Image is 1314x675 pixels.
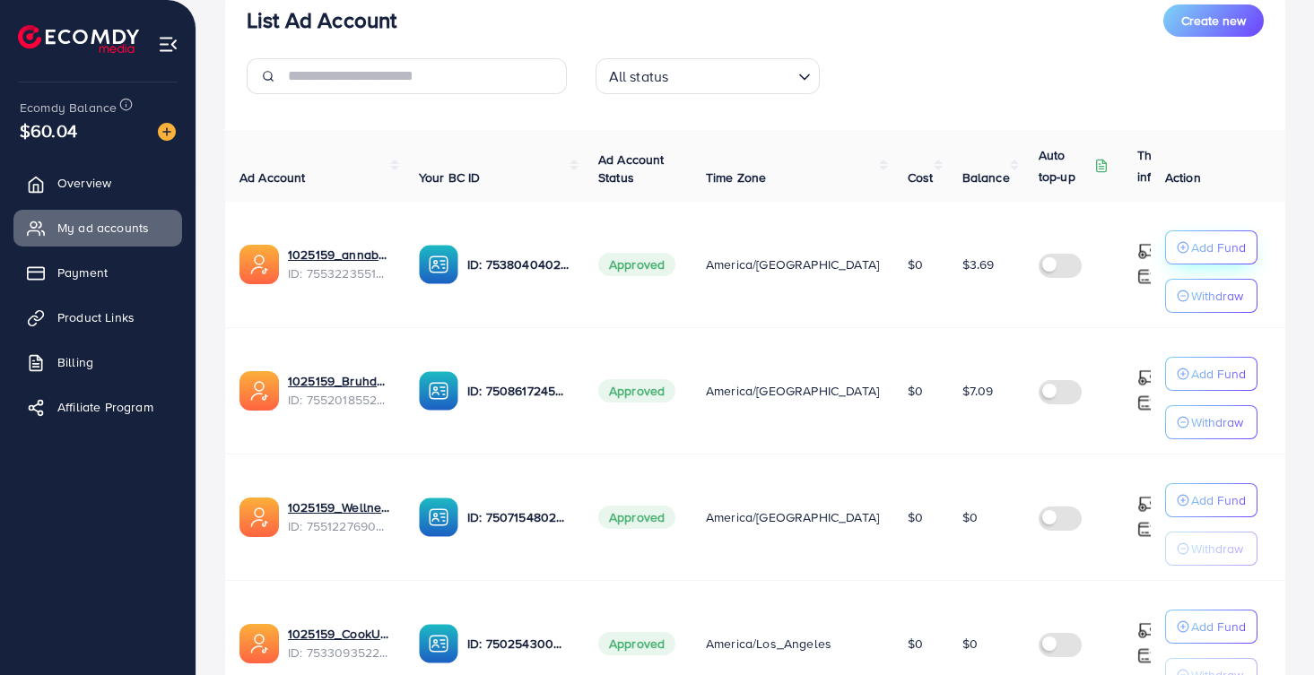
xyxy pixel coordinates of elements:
[419,624,458,663] img: ic-ba-acc.ded83a64.svg
[1137,242,1156,261] img: top-up amount
[239,245,279,284] img: ic-ads-acc.e4c84228.svg
[288,246,390,264] a: 1025159_annabellcruz3196_1758622028577
[1191,363,1246,385] p: Add Fund
[1137,520,1156,539] img: top-up amount
[467,633,570,654] p: ID: 7502543000648794128
[18,25,139,53] img: logo
[57,308,135,326] span: Product Links
[1165,483,1257,517] button: Add Fund
[247,7,396,33] h3: List Ad Account
[288,391,390,409] span: ID: 7552018552969068552
[1137,646,1156,665] img: top-up amount
[1191,538,1243,559] p: Withdraw
[239,371,279,411] img: ic-ads-acc.e4c84228.svg
[1191,237,1246,258] p: Add Fund
[1137,368,1156,387] img: top-up amount
[13,210,182,246] a: My ad accounts
[598,506,675,529] span: Approved
[706,382,879,400] span: America/[GEOGRAPHIC_DATA]
[20,117,77,143] span: $60.04
[1165,230,1257,264] button: Add Fund
[239,624,279,663] img: ic-ads-acc.e4c84228.svg
[288,246,390,282] div: <span class='underline'>1025159_annabellcruz3196_1758622028577</span></br>7553223551585271815
[288,625,390,643] a: 1025159_CookURC Essentials_1753935022025
[706,635,831,653] span: America/Los_Angeles
[288,498,390,516] a: 1025159_Wellness Soul Picks_1758157233318
[1165,532,1257,566] button: Withdraw
[706,508,879,526] span: America/[GEOGRAPHIC_DATA]
[706,169,766,186] span: Time Zone
[962,169,1010,186] span: Balance
[1137,144,1225,187] p: Threshold information
[158,123,176,141] img: image
[1181,12,1246,30] span: Create new
[288,372,390,390] a: 1025159_Bruhdumbass789_1758341687615
[1165,357,1257,391] button: Add Fund
[13,165,182,201] a: Overview
[419,245,458,284] img: ic-ba-acc.ded83a64.svg
[288,372,390,409] div: <span class='underline'>1025159_Bruhdumbass789_1758341687615</span></br>7552018552969068552
[419,169,481,186] span: Your BC ID
[13,344,182,380] a: Billing
[598,151,665,186] span: Ad Account Status
[239,498,279,537] img: ic-ads-acc.e4c84228.svg
[908,255,923,273] span: $0
[962,635,978,653] span: $0
[1137,267,1156,286] img: top-up amount
[962,508,978,526] span: $0
[419,371,458,411] img: ic-ba-acc.ded83a64.svg
[908,508,923,526] span: $0
[674,60,790,90] input: Search for option
[13,299,182,335] a: Product Links
[20,99,117,117] span: Ecomdy Balance
[57,264,108,281] span: Payment
[1039,144,1091,187] p: Auto top-up
[1165,169,1201,186] span: Action
[1191,616,1246,637] p: Add Fund
[467,380,570,402] p: ID: 7508617245409656839
[1165,279,1257,313] button: Withdraw
[158,34,178,55] img: menu
[1238,594,1301,662] iframe: Chat
[1191,489,1246,511] p: Add Fund
[1165,405,1257,439] button: Withdraw
[962,382,994,400] span: $7.09
[962,255,995,273] span: $3.69
[288,644,390,662] span: ID: 7533093522495029249
[1137,394,1156,412] img: top-up amount
[13,389,182,425] a: Affiliate Program
[467,506,570,528] p: ID: 7507154802214273040
[288,517,390,535] span: ID: 7551227690205036545
[57,174,111,192] span: Overview
[57,398,153,416] span: Affiliate Program
[908,169,934,186] span: Cost
[1137,621,1156,640] img: top-up amount
[598,253,675,276] span: Approved
[288,498,390,535] div: <span class='underline'>1025159_Wellness Soul Picks_1758157233318</span></br>7551227690205036545
[288,264,390,282] span: ID: 7553223551585271815
[605,64,673,90] span: All status
[598,379,675,402] span: Approved
[1163,4,1264,37] button: Create new
[1191,411,1243,433] p: Withdraw
[419,498,458,537] img: ic-ba-acc.ded83a64.svg
[1137,495,1156,514] img: top-up amount
[908,382,923,400] span: $0
[239,169,306,186] span: Ad Account
[598,632,675,655] span: Approved
[908,635,923,653] span: $0
[13,255,182,290] a: Payment
[288,625,390,662] div: <span class='underline'>1025159_CookURC Essentials_1753935022025</span></br>7533093522495029249
[596,58,820,94] div: Search for option
[57,219,149,237] span: My ad accounts
[467,254,570,275] p: ID: 7538040402922864641
[706,255,879,273] span: America/[GEOGRAPHIC_DATA]
[1165,610,1257,644] button: Add Fund
[1191,285,1243,307] p: Withdraw
[57,353,93,371] span: Billing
